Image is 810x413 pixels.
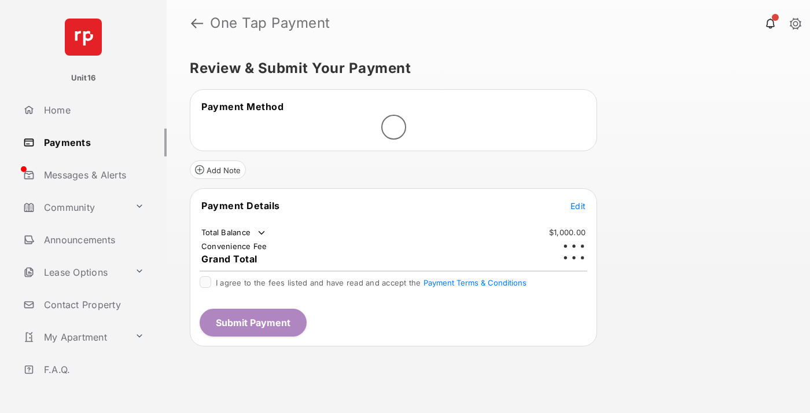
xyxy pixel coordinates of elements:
[201,227,267,239] td: Total Balance
[71,72,96,84] p: Unit16
[19,291,167,319] a: Contact Property
[19,356,167,383] a: F.A.Q.
[190,160,246,179] button: Add Note
[19,226,167,254] a: Announcements
[201,253,257,265] span: Grand Total
[570,201,586,211] span: Edit
[19,161,167,189] a: Messages & Alerts
[65,19,102,56] img: svg+xml;base64,PHN2ZyB4bWxucz0iaHR0cDovL3d3dy53My5vcmcvMjAwMC9zdmciIHdpZHRoPSI2NCIgaGVpZ2h0PSI2NC...
[190,61,778,75] h5: Review & Submit Your Payment
[19,96,167,124] a: Home
[216,278,526,287] span: I agree to the fees listed and have read and accept the
[19,258,130,286] a: Lease Options
[200,309,307,337] button: Submit Payment
[548,227,586,237] td: $1,000.00
[201,200,280,211] span: Payment Details
[570,200,586,211] button: Edit
[19,129,167,156] a: Payments
[424,278,526,287] button: I agree to the fees listed and have read and accept the
[19,323,130,351] a: My Apartment
[201,101,283,112] span: Payment Method
[19,193,130,221] a: Community
[210,16,330,30] strong: One Tap Payment
[201,241,268,251] td: Convenience Fee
